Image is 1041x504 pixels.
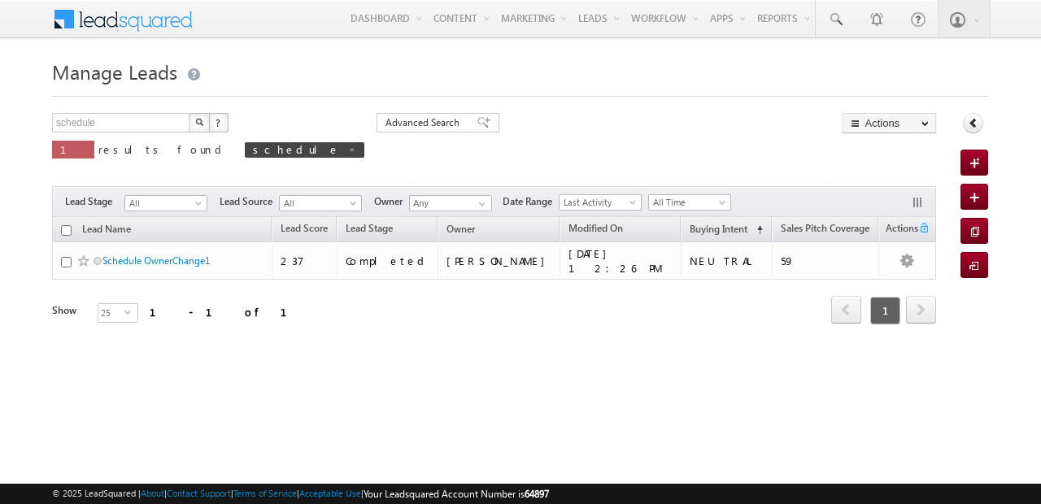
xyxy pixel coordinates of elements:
[346,254,430,268] div: Completed
[98,142,228,156] span: results found
[65,194,124,209] span: Lead Stage
[831,296,861,324] span: prev
[559,194,642,211] a: Last Activity
[141,488,164,498] a: About
[338,219,401,241] a: Lead Stage
[870,297,900,324] span: 1
[150,302,307,321] div: 1 - 1 of 1
[195,118,203,126] img: Search
[220,194,279,209] span: Lead Source
[346,222,393,234] span: Lead Stage
[906,296,936,324] span: next
[525,488,549,500] span: 64897
[409,195,492,211] input: Type to Search
[773,219,878,241] a: Sales Pitch Coverage
[446,223,475,235] span: Owner
[560,195,637,210] span: Last Activity
[750,224,763,237] span: (sorted ascending)
[253,142,340,156] span: schedule
[52,59,177,85] span: Manage Leads
[568,246,673,276] div: [DATE] 12:26 PM
[568,222,623,234] span: Modified On
[125,196,203,211] span: All
[682,219,771,241] a: Buying Intent (sorted ascending)
[648,194,731,211] a: All Time
[167,488,231,498] a: Contact Support
[281,254,329,268] div: 237
[690,223,747,235] span: Buying Intent
[52,486,549,502] span: © 2025 LeadSquared | | | | |
[503,194,559,209] span: Date Range
[364,488,549,500] span: Your Leadsquared Account Number is
[906,298,936,324] a: next
[61,225,72,236] input: Check all records
[781,254,871,268] div: 59
[281,222,328,234] span: Lead Score
[98,304,124,322] span: 25
[209,113,229,133] button: ?
[60,142,86,156] span: 1
[124,195,207,211] a: All
[831,298,861,324] a: prev
[690,254,764,268] div: NEUTRAL
[385,115,464,130] span: Advanced Search
[52,303,85,318] div: Show
[843,113,936,133] button: Actions
[649,195,726,210] span: All Time
[280,196,357,211] span: All
[781,222,869,234] span: Sales Pitch Coverage
[470,196,490,212] a: Show All Items
[233,488,297,498] a: Terms of Service
[299,488,361,498] a: Acceptable Use
[216,115,223,129] span: ?
[374,194,409,209] span: Owner
[102,254,210,267] a: Schedule OwnerChange1
[74,220,139,241] a: Lead Name
[879,219,918,241] span: Actions
[124,308,137,315] span: select
[560,219,631,241] a: Modified On
[279,195,362,211] a: All
[272,219,336,241] a: Lead Score
[446,254,553,268] div: [PERSON_NAME]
